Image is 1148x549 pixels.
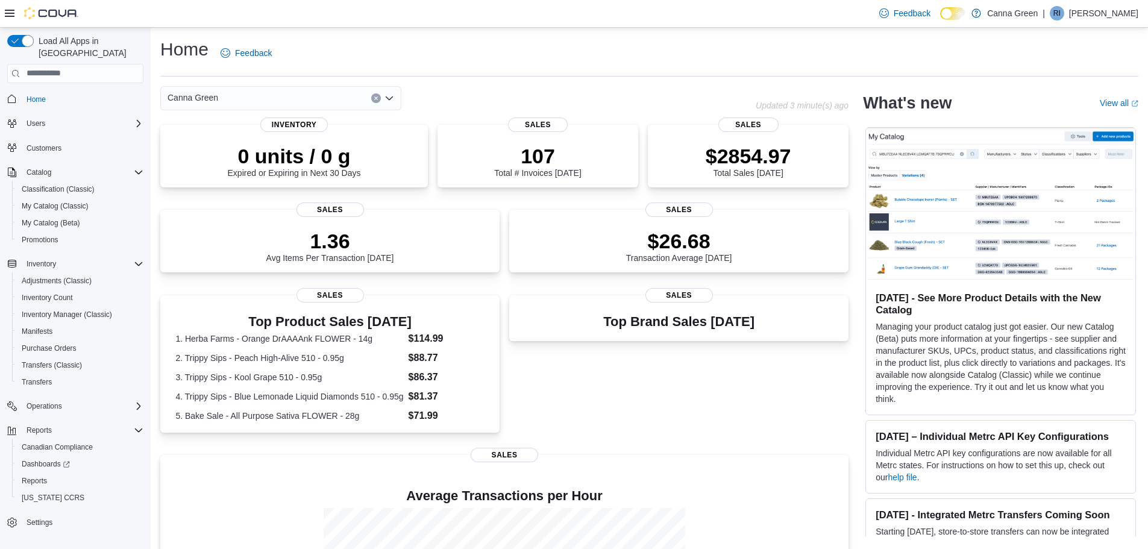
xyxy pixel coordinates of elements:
[12,306,148,323] button: Inventory Manager (Classic)
[17,290,143,305] span: Inventory Count
[22,201,89,211] span: My Catalog (Classic)
[894,7,930,19] span: Feedback
[34,35,143,59] span: Load All Apps in [GEOGRAPHIC_DATA]
[940,7,965,20] input: Dark Mode
[987,6,1038,20] p: Canna Green
[22,459,70,469] span: Dashboards
[17,341,143,356] span: Purchase Orders
[22,276,92,286] span: Adjustments (Classic)
[2,164,148,181] button: Catalog
[17,491,143,505] span: Washington CCRS
[12,181,148,198] button: Classification (Classic)
[12,340,148,357] button: Purchase Orders
[888,472,917,482] a: help file
[409,409,485,423] dd: $71.99
[22,293,73,303] span: Inventory Count
[296,202,364,217] span: Sales
[756,101,848,110] p: Updated 3 minute(s) ago
[22,140,143,155] span: Customers
[22,515,57,530] a: Settings
[706,144,791,178] div: Total Sales [DATE]
[216,41,277,65] a: Feedback
[384,93,394,103] button: Open list of options
[12,439,148,456] button: Canadian Compliance
[17,474,52,488] a: Reports
[22,116,50,131] button: Users
[27,143,61,153] span: Customers
[371,93,381,103] button: Clear input
[22,476,47,486] span: Reports
[2,256,148,272] button: Inventory
[706,144,791,168] p: $2854.97
[228,144,361,168] p: 0 units / 0 g
[22,218,80,228] span: My Catalog (Beta)
[17,440,143,454] span: Canadian Compliance
[2,115,148,132] button: Users
[718,118,779,132] span: Sales
[17,375,143,389] span: Transfers
[17,199,93,213] a: My Catalog (Classic)
[17,341,81,356] a: Purchase Orders
[12,323,148,340] button: Manifests
[22,360,82,370] span: Transfers (Classic)
[17,358,143,372] span: Transfers (Classic)
[603,315,754,329] h3: Top Brand Sales [DATE]
[2,422,148,439] button: Reports
[17,233,143,247] span: Promotions
[12,489,148,506] button: [US_STATE] CCRS
[409,370,485,384] dd: $86.37
[17,216,85,230] a: My Catalog (Beta)
[27,425,52,435] span: Reports
[12,231,148,248] button: Promotions
[12,198,148,215] button: My Catalog (Classic)
[17,216,143,230] span: My Catalog (Beta)
[17,457,143,471] span: Dashboards
[228,144,361,178] div: Expired or Expiring in Next 30 Days
[24,7,78,19] img: Cova
[12,272,148,289] button: Adjustments (Classic)
[22,184,95,194] span: Classification (Classic)
[22,165,143,180] span: Catalog
[17,440,98,454] a: Canadian Compliance
[22,423,143,438] span: Reports
[409,351,485,365] dd: $88.77
[863,93,952,113] h2: What's new
[2,513,148,531] button: Settings
[876,292,1126,316] h3: [DATE] - See More Product Details with the New Catalog
[22,235,58,245] span: Promotions
[12,456,148,472] a: Dashboards
[175,333,403,345] dt: 1. Herba Farms - Orange DrAAAAnk FLOWER - 14g
[27,119,45,128] span: Users
[175,352,403,364] dt: 2. Trippy Sips - Peach High-Alive 510 - 0.95g
[266,229,394,253] p: 1.36
[874,1,935,25] a: Feedback
[27,95,46,104] span: Home
[160,37,209,61] h1: Home
[1069,6,1138,20] p: [PERSON_NAME]
[260,118,328,132] span: Inventory
[22,399,143,413] span: Operations
[17,324,57,339] a: Manifests
[17,290,78,305] a: Inventory Count
[1131,100,1138,107] svg: External link
[175,410,403,422] dt: 5. Bake Sale - All Purpose Sativa FLOWER - 28g
[876,321,1126,405] p: Managing your product catalog just got easier. Our new Catalog (Beta) puts more information at yo...
[12,374,148,391] button: Transfers
[22,327,52,336] span: Manifests
[22,442,93,452] span: Canadian Compliance
[17,182,143,196] span: Classification (Classic)
[17,457,75,471] a: Dashboards
[22,310,112,319] span: Inventory Manager (Classic)
[22,257,143,271] span: Inventory
[409,389,485,404] dd: $81.37
[27,168,51,177] span: Catalog
[175,391,403,403] dt: 4. Trippy Sips - Blue Lemonade Liquid Diamonds 510 - 0.95g
[2,90,148,108] button: Home
[12,215,148,231] button: My Catalog (Beta)
[22,515,143,530] span: Settings
[17,182,99,196] a: Classification (Classic)
[22,165,56,180] button: Catalog
[175,371,403,383] dt: 3. Trippy Sips - Kool Grape 510 - 0.95g
[626,229,732,263] div: Transaction Average [DATE]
